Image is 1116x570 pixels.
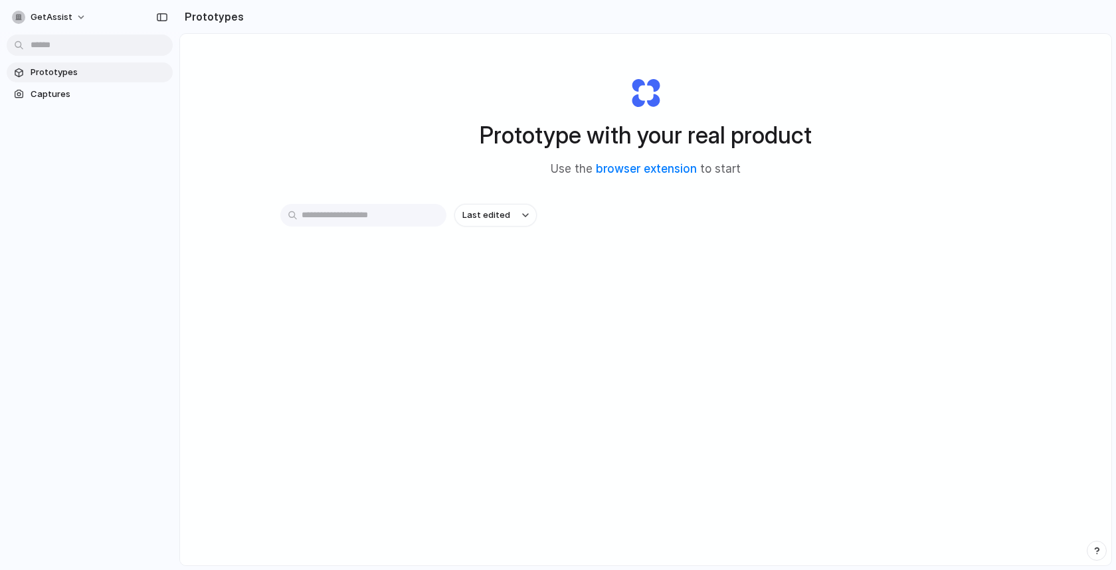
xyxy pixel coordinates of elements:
[179,9,244,25] h2: Prototypes
[7,7,93,28] button: GetAssist
[480,118,812,153] h1: Prototype with your real product
[31,88,167,101] span: Captures
[551,161,741,178] span: Use the to start
[31,66,167,79] span: Prototypes
[596,162,697,175] a: browser extension
[31,11,72,24] span: GetAssist
[7,84,173,104] a: Captures
[462,209,510,222] span: Last edited
[7,62,173,82] a: Prototypes
[454,204,537,227] button: Last edited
